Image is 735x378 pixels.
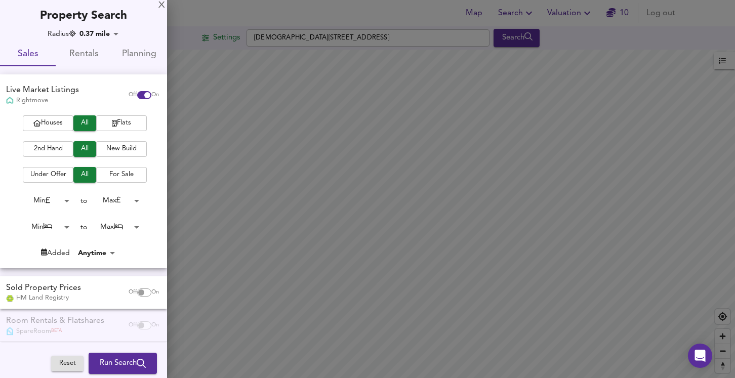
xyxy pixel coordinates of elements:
div: 0.37 mile [76,29,122,39]
button: All [73,115,96,131]
span: Planning [117,47,161,62]
span: 2nd Hand [28,143,68,155]
span: Off [129,91,137,99]
div: Live Market Listings [6,85,79,96]
div: to [80,196,87,206]
button: 2nd Hand [23,141,73,157]
span: Under Offer [28,169,68,181]
button: For Sale [96,167,147,183]
div: Open Intercom Messenger [688,344,712,368]
div: HM Land Registry [6,293,81,303]
img: Rightmove [6,97,14,105]
span: Sales [6,47,50,62]
div: Rightmove [6,96,79,105]
button: All [73,141,96,157]
span: Flats [101,117,142,129]
div: to [80,222,87,232]
button: Houses [23,115,73,131]
span: Reset [56,358,78,369]
span: All [78,169,91,181]
div: X [158,2,165,9]
div: Max [87,219,143,235]
button: New Build [96,141,147,157]
img: Land Registry [6,295,14,302]
span: For Sale [101,169,142,181]
span: On [151,288,159,297]
span: Run Search [100,357,146,370]
button: All [73,167,96,183]
div: Max [87,193,143,208]
div: Min [17,193,73,208]
span: New Build [101,143,142,155]
div: Added [41,248,70,258]
button: Under Offer [23,167,73,183]
button: Flats [96,115,147,131]
button: Run Search [89,353,157,374]
span: Off [129,288,137,297]
div: Anytime [75,248,118,258]
span: Rentals [62,47,105,62]
span: Houses [28,117,68,129]
span: All [78,143,91,155]
div: Radius [48,29,76,39]
div: Min [17,219,73,235]
button: Reset [51,356,84,371]
div: Sold Property Prices [6,282,81,294]
span: On [151,91,159,99]
span: All [78,117,91,129]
